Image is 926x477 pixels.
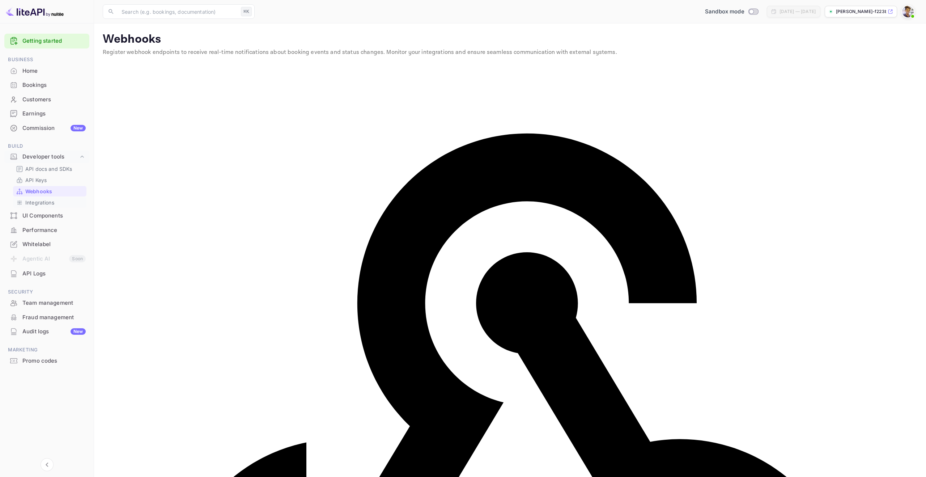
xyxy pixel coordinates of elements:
[4,209,89,223] div: UI Components
[4,346,89,354] span: Marketing
[4,107,89,120] a: Earnings
[41,458,54,471] button: Collapse navigation
[836,8,886,15] p: [PERSON_NAME]-f223b.n...
[4,151,89,163] div: Developer tools
[4,64,89,77] a: Home
[103,32,917,47] p: Webhooks
[241,7,252,16] div: ⌘K
[6,6,64,17] img: LiteAPI logo
[4,107,89,121] div: Earnings
[4,121,89,135] a: CommissionNew
[22,212,86,220] div: UI Components
[25,187,52,195] p: Webhooks
[902,6,914,17] img: Vinamra Sharma
[4,354,89,368] div: Promo codes
[4,296,89,310] div: Team management
[22,313,86,322] div: Fraud management
[13,186,86,197] div: Webhooks
[4,56,89,64] span: Business
[22,81,86,89] div: Bookings
[4,223,89,237] a: Performance
[22,226,86,235] div: Performance
[16,176,84,184] a: API Keys
[16,199,84,206] a: Integrations
[702,8,761,16] div: Switch to Production mode
[4,325,89,339] div: Audit logsNew
[4,209,89,222] a: UI Components
[4,296,89,309] a: Team management
[4,142,89,150] span: Build
[4,325,89,338] a: Audit logsNew
[16,187,84,195] a: Webhooks
[4,93,89,106] a: Customers
[103,48,917,57] p: Register webhook endpoints to receive real-time notifications about booking events and status cha...
[16,165,84,173] a: API docs and SDKs
[22,110,86,118] div: Earnings
[25,176,47,184] p: API Keys
[25,165,72,173] p: API docs and SDKs
[4,267,89,281] div: API Logs
[4,78,89,92] a: Bookings
[4,93,89,107] div: Customers
[22,37,86,45] a: Getting started
[4,354,89,367] a: Promo codes
[13,164,86,174] div: API docs and SDKs
[4,64,89,78] div: Home
[4,237,89,251] a: Whitelabel
[4,267,89,280] a: API Logs
[13,175,86,185] div: API Keys
[22,124,86,132] div: Commission
[25,199,54,206] p: Integrations
[13,197,86,208] div: Integrations
[22,299,86,307] div: Team management
[4,34,89,48] div: Getting started
[705,8,744,16] span: Sandbox mode
[22,328,86,336] div: Audit logs
[71,125,86,131] div: New
[22,357,86,365] div: Promo codes
[22,67,86,75] div: Home
[71,328,86,335] div: New
[780,8,816,15] div: [DATE] — [DATE]
[22,153,78,161] div: Developer tools
[4,311,89,324] a: Fraud management
[22,96,86,104] div: Customers
[4,288,89,296] span: Security
[22,240,86,249] div: Whitelabel
[22,270,86,278] div: API Logs
[117,4,238,19] input: Search (e.g. bookings, documentation)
